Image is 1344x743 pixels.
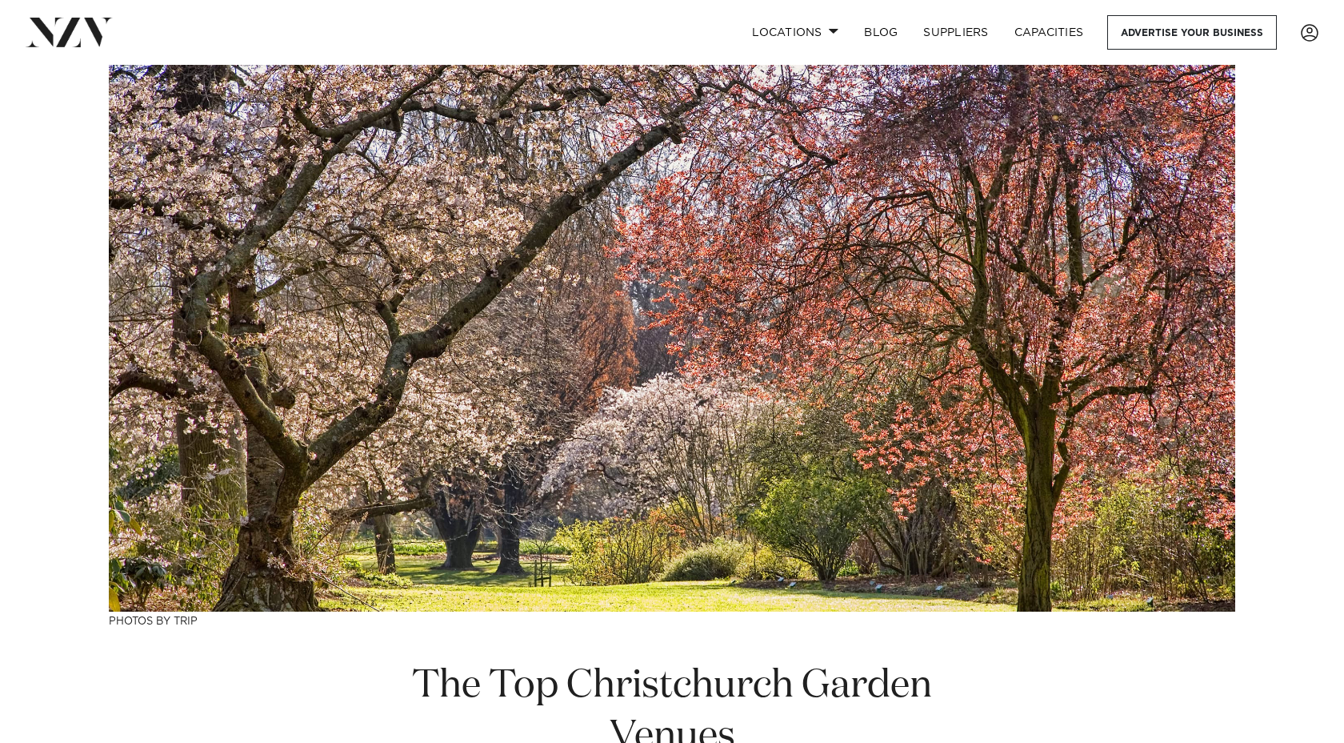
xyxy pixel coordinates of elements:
a: Capacities [1002,15,1097,50]
a: Locations [739,15,851,50]
img: nzv-logo.png [26,18,113,46]
h3: Photos by Trip [109,612,1235,629]
a: SUPPLIERS [910,15,1001,50]
img: The Top Christchurch Garden Venues [109,65,1235,612]
a: BLOG [851,15,910,50]
a: Advertise your business [1107,15,1277,50]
